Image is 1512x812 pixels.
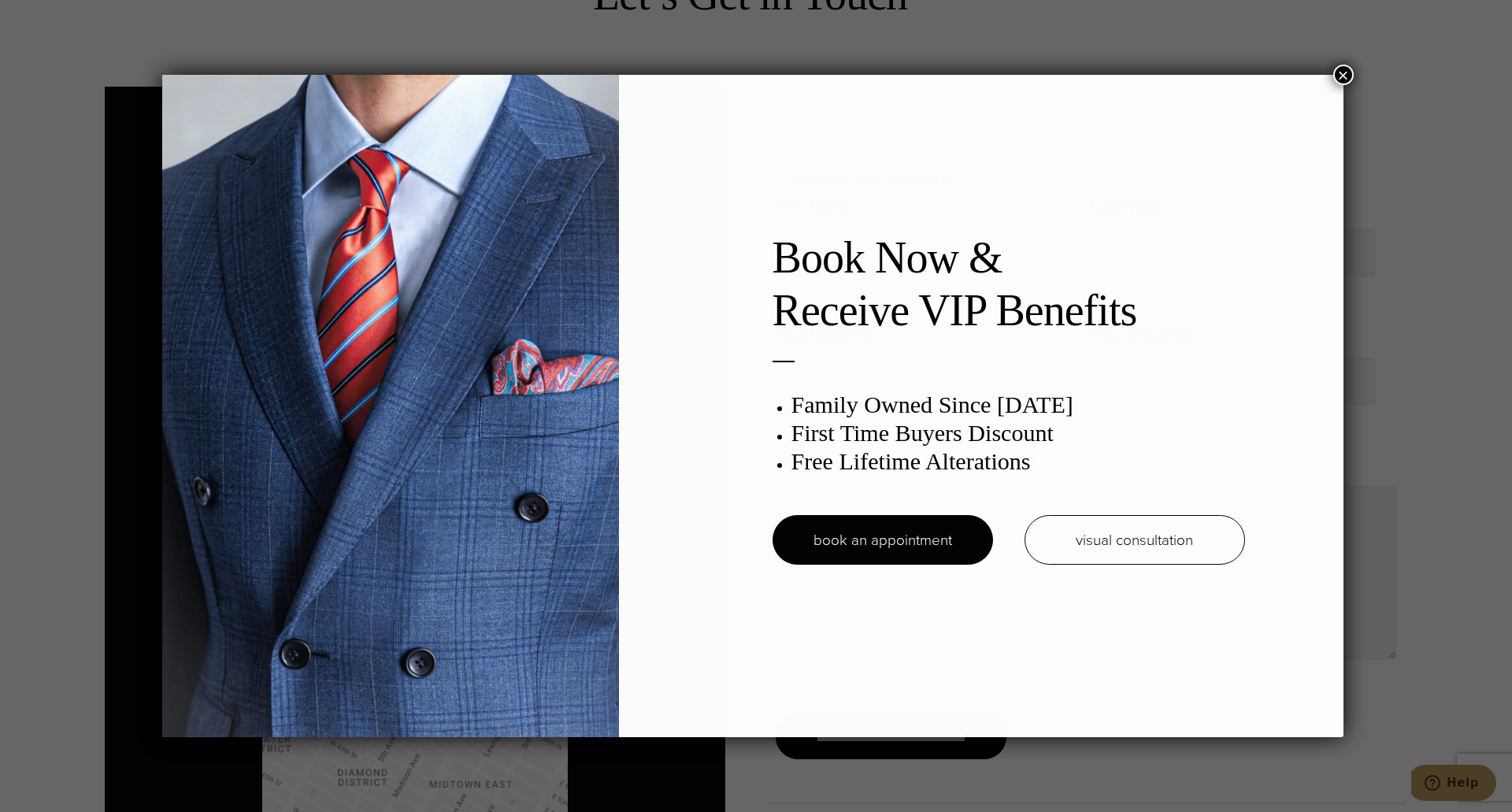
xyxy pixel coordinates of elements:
[773,232,1245,337] h2: Book Now & Receive VIP Benefits
[1333,65,1354,85] button: Close
[1025,515,1245,565] a: visual consultation
[791,419,1245,447] h3: First Time Buyers Discount
[35,11,68,25] span: Help
[791,391,1245,419] h3: Family Owned Since [DATE]
[773,515,993,565] a: book an appointment
[791,447,1245,476] h3: Free Lifetime Alterations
